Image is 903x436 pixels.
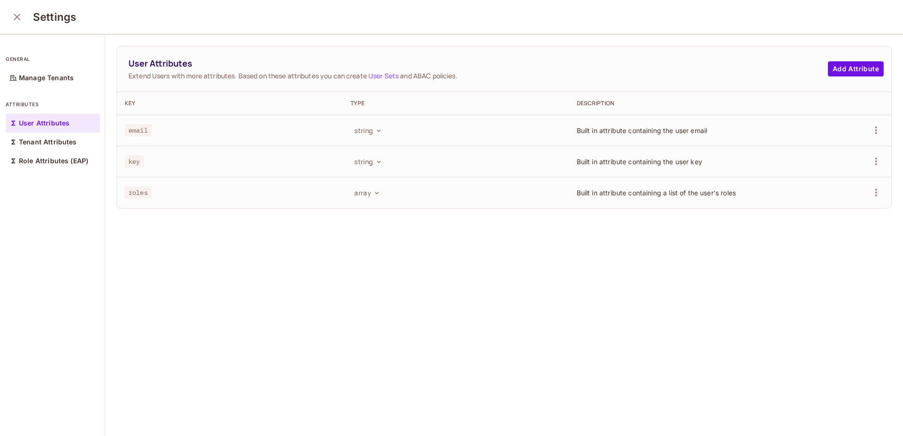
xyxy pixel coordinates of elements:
button: string [350,123,384,138]
p: Role Attributes (EAP) [19,157,88,165]
button: array [350,185,383,200]
p: User Attributes [19,119,69,127]
div: Key [125,100,335,107]
span: key [125,155,144,168]
h3: Settings [33,10,76,24]
span: Built in attribute containing the user email [577,126,707,134]
p: Manage Tenants [19,74,74,82]
button: string [350,154,384,169]
button: close [8,8,26,26]
span: Built in attribute containing the user key [577,158,702,166]
p: Tenant Attributes [19,138,77,146]
p: attributes [6,101,100,108]
span: email [125,124,152,136]
span: User Attributes [128,58,828,69]
span: roles [125,186,152,199]
span: Built in attribute containing a list of the user's roles [577,189,736,197]
span: Extend Users with more attributes. Based on these attributes you can create and ABAC policies. [128,71,828,80]
button: Add Attribute [828,61,884,76]
div: Description [577,100,787,107]
div: Type [350,100,561,107]
p: general [6,55,100,63]
a: User Sets [368,71,399,80]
